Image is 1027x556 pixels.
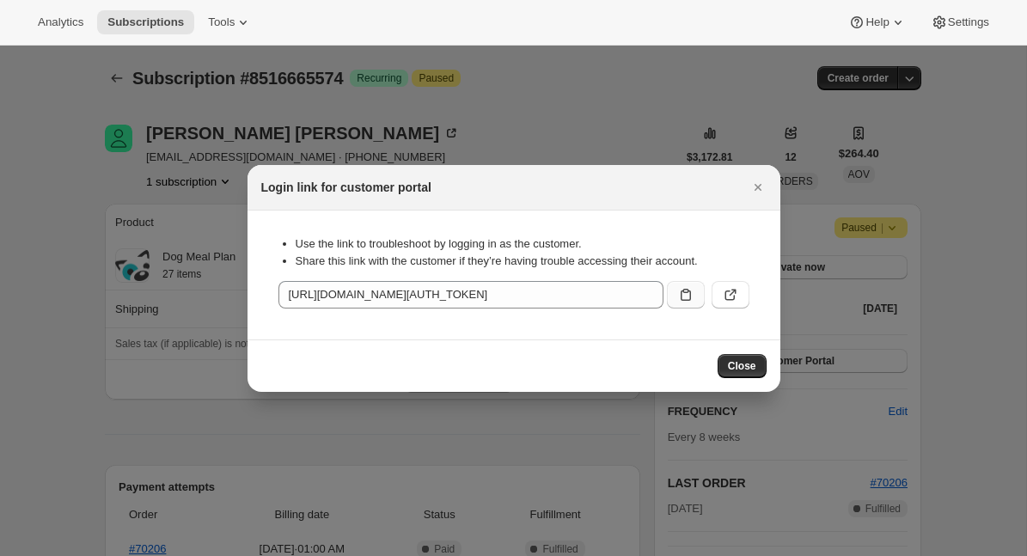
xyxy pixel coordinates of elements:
[198,10,262,34] button: Tools
[296,253,749,270] li: Share this link with the customer if they’re having trouble accessing their account.
[261,179,431,196] h2: Login link for customer portal
[746,175,770,199] button: Close
[838,10,916,34] button: Help
[107,15,184,29] span: Subscriptions
[97,10,194,34] button: Subscriptions
[948,15,989,29] span: Settings
[208,15,235,29] span: Tools
[865,15,889,29] span: Help
[718,354,767,378] button: Close
[296,235,749,253] li: Use the link to troubleshoot by logging in as the customer.
[28,10,94,34] button: Analytics
[920,10,999,34] button: Settings
[38,15,83,29] span: Analytics
[728,359,756,373] span: Close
